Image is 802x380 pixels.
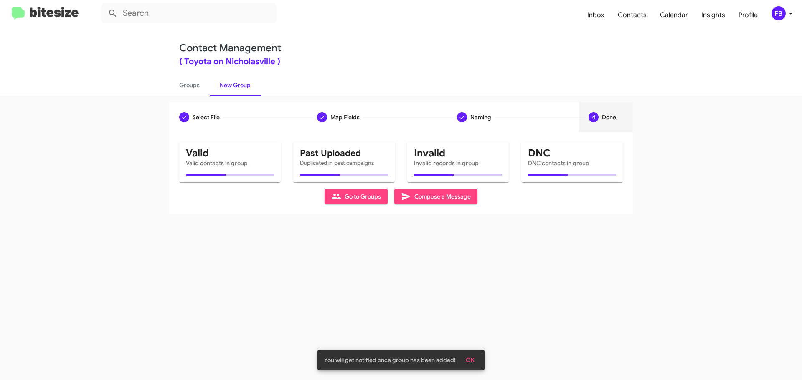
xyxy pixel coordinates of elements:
a: Calendar [653,3,695,27]
button: OK [459,352,481,367]
button: Go to Groups [325,189,388,204]
a: Contacts [611,3,653,27]
mat-card-subtitle: Invalid records in group [414,159,502,167]
span: Compose a Message [401,189,471,204]
a: Insights [695,3,732,27]
span: You will get notified once group has been added! [324,356,456,364]
mat-card-title: DNC [528,149,616,157]
a: Profile [732,3,764,27]
span: Go to Groups [331,189,381,204]
mat-card-subtitle: Duplicated in past campaigns [300,159,388,167]
a: Inbox [581,3,611,27]
mat-card-subtitle: Valid contacts in group [186,159,274,167]
mat-card-title: Past Uploaded [300,149,388,157]
button: FB [764,6,793,20]
div: ( Toyota on Nicholasville ) [179,58,623,66]
div: FB [772,6,786,20]
span: OK [466,352,475,367]
mat-card-title: Valid [186,149,274,157]
a: New Group [210,74,261,96]
a: Contact Management [179,42,281,54]
mat-card-title: Invalid [414,149,502,157]
input: Search [101,3,277,23]
a: Groups [169,74,210,96]
mat-card-subtitle: DNC contacts in group [528,159,616,167]
button: Compose a Message [394,189,477,204]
